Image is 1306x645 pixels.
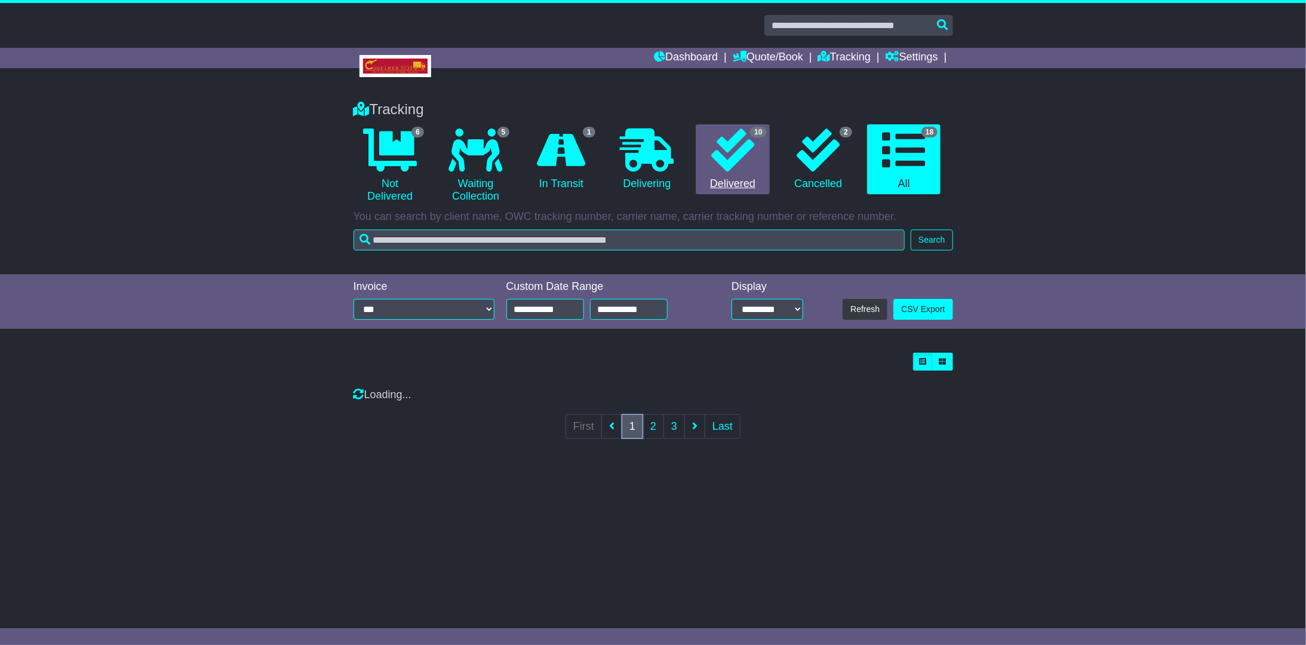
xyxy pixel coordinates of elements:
[886,48,938,68] a: Settings
[818,48,871,68] a: Tracking
[354,124,427,207] a: 6 Not Delivered
[750,127,766,137] span: 10
[610,124,684,195] a: Delivering
[439,124,512,207] a: 5 Waiting Collection
[411,127,424,137] span: 6
[354,389,953,402] div: Loading...
[622,414,643,439] a: 1
[921,127,938,137] span: 18
[354,210,953,224] p: You can search by client name, OWC tracking number, carrier name, carrier tracking number or refe...
[840,127,852,137] span: 2
[506,280,698,294] div: Custom Date Range
[911,230,952,250] button: Search
[654,48,718,68] a: Dashboard
[867,124,941,195] a: 18 All
[663,414,685,439] a: 3
[705,414,740,439] a: Last
[583,127,595,137] span: 1
[733,48,803,68] a: Quote/Book
[348,101,959,118] div: Tracking
[497,127,510,137] span: 5
[782,124,855,195] a: 2 Cancelled
[696,124,769,195] a: 10 Delivered
[643,414,664,439] a: 2
[354,280,494,294] div: Invoice
[524,124,598,195] a: 1 In Transit
[843,299,887,320] button: Refresh
[893,299,952,320] a: CSV Export
[732,280,803,294] div: Display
